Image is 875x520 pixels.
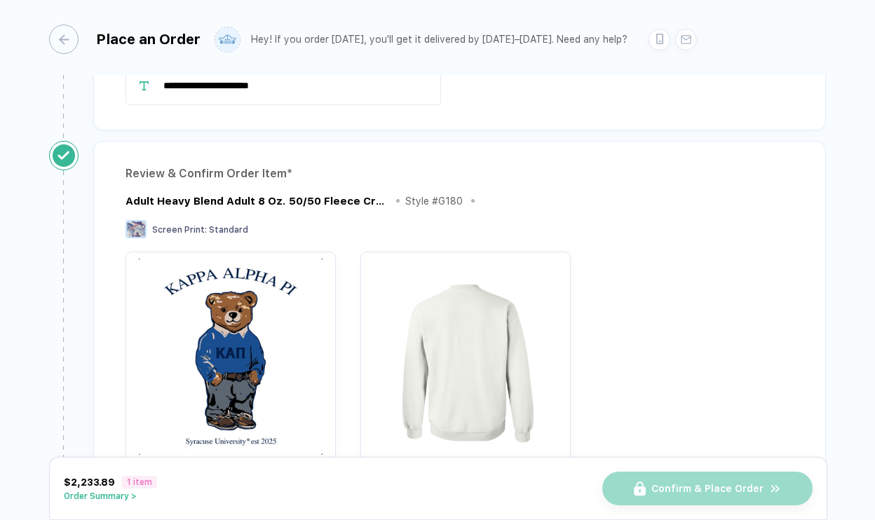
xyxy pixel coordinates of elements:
[251,34,628,46] div: Hey! If you order [DATE], you'll get it delivered by [DATE]–[DATE]. Need any help?
[209,225,248,235] span: Standard
[405,196,463,207] div: Style # G180
[133,259,329,455] img: 4c7388af-721a-4018-935e-8e5014e2aa25_design_front_1759243658727.jpg
[126,163,794,185] div: Review & Confirm Order Item
[367,259,564,455] img: 4c7388af-721a-4018-935e-8e5014e2aa25_nt_back_1759243658725.jpg
[96,31,201,48] div: Place an Order
[64,491,157,501] button: Order Summary >
[64,477,115,488] span: $2,233.89
[152,225,207,235] span: Screen Print :
[215,27,240,52] img: user profile
[126,195,388,207] div: Adult Heavy Blend Adult 8 Oz. 50/50 Fleece Crew
[122,476,157,488] span: 1 item
[126,220,147,238] img: Screen Print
